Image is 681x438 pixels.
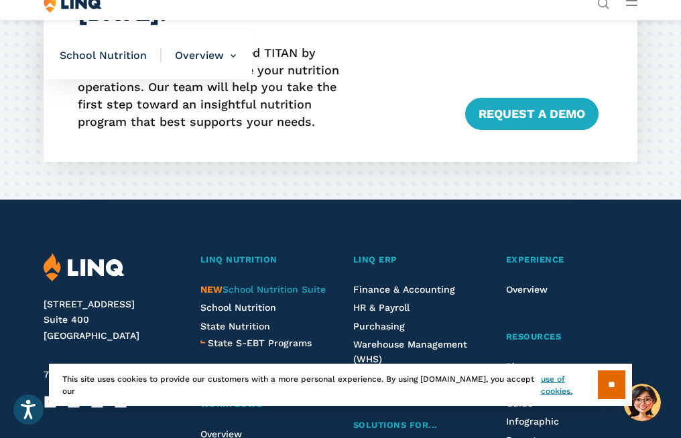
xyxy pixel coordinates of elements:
[353,254,397,265] span: LINQ ERP
[208,336,312,350] a: State S-EBT Programs
[200,284,326,295] span: School Nutrition Suite
[44,369,101,380] span: 737.PIC.LINQ
[200,302,276,313] a: School Nutrition
[200,321,270,332] a: State Nutrition
[506,254,564,265] span: Experience
[49,364,632,406] div: This site uses cookies to provide our customers with a more personal experience. By using [DOMAIN...
[506,330,637,344] a: Resources
[353,302,410,313] a: HR & Payroll
[200,253,332,267] a: LINQ Nutrition
[200,254,277,265] span: LINQ Nutrition
[353,321,405,332] a: Purchasing
[200,284,223,295] span: NEW
[623,384,661,421] button: Hello, have a question? Let’s chat.
[506,332,562,342] span: Resources
[44,297,180,344] address: [STREET_ADDRESS] Suite 400 [GEOGRAPHIC_DATA]
[208,338,312,348] span: State S-EBT Programs
[353,284,455,295] a: Finance & Accounting
[465,98,599,130] a: Request a Demo
[353,253,485,267] a: LINQ ERP
[506,361,525,372] a: Blog
[541,373,598,397] a: use of cookies.
[506,253,637,267] a: Experience
[44,253,125,282] img: LINQ | K‑12 Software
[353,339,467,364] a: Warehouse Management (WHS)
[200,284,326,295] a: NEWSchool Nutrition Suite
[506,284,548,295] a: Overview
[78,44,446,131] p: The comprehensive, integrated TITAN by LINQ platform can streamline your nutrition operations. Ou...
[60,48,162,63] span: School Nutrition
[162,32,236,79] li: Overview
